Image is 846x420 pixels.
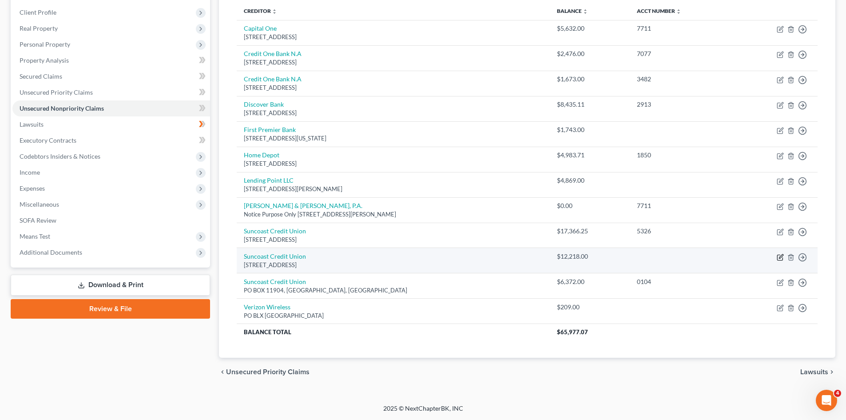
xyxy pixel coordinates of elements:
div: $4,983.71 [557,151,623,160]
div: 7711 [637,201,726,210]
span: Codebtors Insiders & Notices [20,152,100,160]
div: 2913 [637,100,726,109]
span: Means Test [20,232,50,240]
a: Property Analysis [12,52,210,68]
div: [STREET_ADDRESS] [244,58,543,67]
div: $6,372.00 [557,277,623,286]
a: Acct Number unfold_more [637,8,681,14]
div: [STREET_ADDRESS] [244,236,543,244]
div: $5,632.00 [557,24,623,33]
div: 0104 [637,277,726,286]
a: SOFA Review [12,212,210,228]
a: Credit One Bank N.A [244,75,302,83]
div: $8,435.11 [557,100,623,109]
a: Review & File [11,299,210,319]
span: Income [20,168,40,176]
div: $0.00 [557,201,623,210]
div: $2,476.00 [557,49,623,58]
a: Lending Point LLC [244,176,294,184]
a: Balance unfold_more [557,8,588,14]
a: First Premier Bank [244,126,296,133]
a: [PERSON_NAME] & [PERSON_NAME], P.A. [244,202,362,209]
span: Unsecured Priority Claims [20,88,93,96]
iframe: Intercom live chat [816,390,837,411]
span: Lawsuits [20,120,44,128]
div: $4,869.00 [557,176,623,185]
i: chevron_left [219,368,226,376]
div: [STREET_ADDRESS][PERSON_NAME] [244,185,543,193]
span: SOFA Review [20,216,56,224]
span: $65,977.07 [557,328,588,336]
div: 7077 [637,49,726,58]
a: Suncoast Credit Union [244,252,306,260]
span: Client Profile [20,8,56,16]
i: unfold_more [583,9,588,14]
div: $209.00 [557,303,623,312]
span: Unsecured Nonpriority Claims [20,104,104,112]
a: Credit One Bank N.A [244,50,302,57]
div: [STREET_ADDRESS] [244,33,543,41]
div: [STREET_ADDRESS] [244,261,543,269]
div: 1850 [637,151,726,160]
button: Lawsuits chevron_right [800,368,835,376]
a: Capital One [244,24,277,32]
span: Property Analysis [20,56,69,64]
a: Unsecured Nonpriority Claims [12,100,210,116]
div: Notice Purpose Only [STREET_ADDRESS][PERSON_NAME] [244,210,543,219]
span: Personal Property [20,40,70,48]
a: Executory Contracts [12,132,210,148]
span: Expenses [20,184,45,192]
a: Home Depot [244,151,279,159]
a: Download & Print [11,275,210,296]
div: 7711 [637,24,726,33]
div: [STREET_ADDRESS] [244,84,543,92]
a: Suncoast Credit Union [244,227,306,235]
a: Discover Bank [244,100,284,108]
a: Unsecured Priority Claims [12,84,210,100]
span: Additional Documents [20,248,82,256]
div: 5326 [637,227,726,236]
div: [STREET_ADDRESS] [244,160,543,168]
span: Miscellaneous [20,200,59,208]
span: Lawsuits [800,368,828,376]
span: Executory Contracts [20,136,76,144]
span: Secured Claims [20,72,62,80]
span: 4 [834,390,841,397]
button: chevron_left Unsecured Priority Claims [219,368,310,376]
div: PO BLX [GEOGRAPHIC_DATA] [244,312,543,320]
div: [STREET_ADDRESS] [244,109,543,117]
i: unfold_more [272,9,277,14]
div: [STREET_ADDRESS][US_STATE] [244,134,543,143]
div: $17,366.25 [557,227,623,236]
div: $1,743.00 [557,125,623,134]
div: 3482 [637,75,726,84]
a: Suncoast Credit Union [244,278,306,285]
a: Lawsuits [12,116,210,132]
i: chevron_right [828,368,835,376]
div: PO BOX 11904, [GEOGRAPHIC_DATA], [GEOGRAPHIC_DATA] [244,286,543,295]
div: $1,673.00 [557,75,623,84]
th: Balance Total [237,324,550,340]
a: Verizon Wireless [244,303,290,311]
div: 2025 © NextChapterBK, INC [170,404,676,420]
span: Unsecured Priority Claims [226,368,310,376]
i: unfold_more [676,9,681,14]
div: $12,218.00 [557,252,623,261]
a: Secured Claims [12,68,210,84]
span: Real Property [20,24,58,32]
a: Creditor unfold_more [244,8,277,14]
